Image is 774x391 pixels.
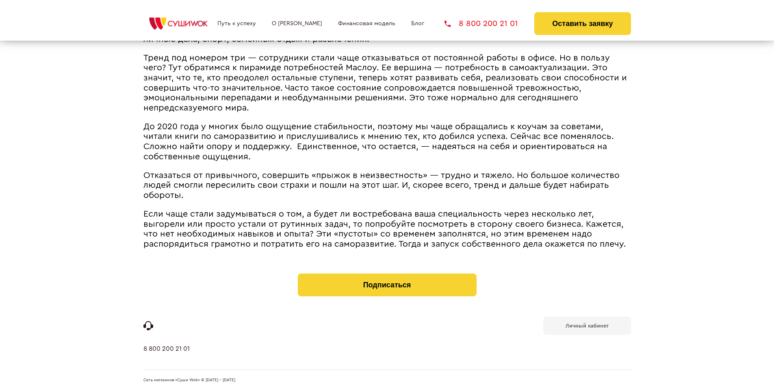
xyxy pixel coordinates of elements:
[566,323,609,328] b: Личный кабинет
[143,122,614,161] span: До 2020 года у многих было ощущение стабильности, поэтому мы чаще обращались к коучам за советами...
[217,20,256,27] a: Путь к успеху
[411,20,424,27] a: Блог
[543,317,631,335] a: Личный кабинет
[298,274,477,296] button: Подписаться
[338,20,395,27] a: Финансовая модель
[143,378,235,383] span: Сеть магазинов «Суши Wok» © [DATE] - [DATE]
[143,345,190,369] a: 8 800 200 21 01
[459,20,518,28] span: 8 800 200 21 01
[143,171,620,200] span: Отказаться от привычного, совершить «прыжок в неизвестность» ― трудно и тяжело. Но большое количе...
[444,20,518,28] a: 8 800 200 21 01
[272,20,322,27] a: О [PERSON_NAME]
[143,54,627,112] span: Тренд под номером три ― сотрудники стали чаще отказываться от постоянной работы в офисе. Но в пол...
[534,12,631,35] button: Оставить заявку
[143,210,626,248] span: Если чаще стали задумываться о том, а будет ли востребована ваша специальность через несколько ле...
